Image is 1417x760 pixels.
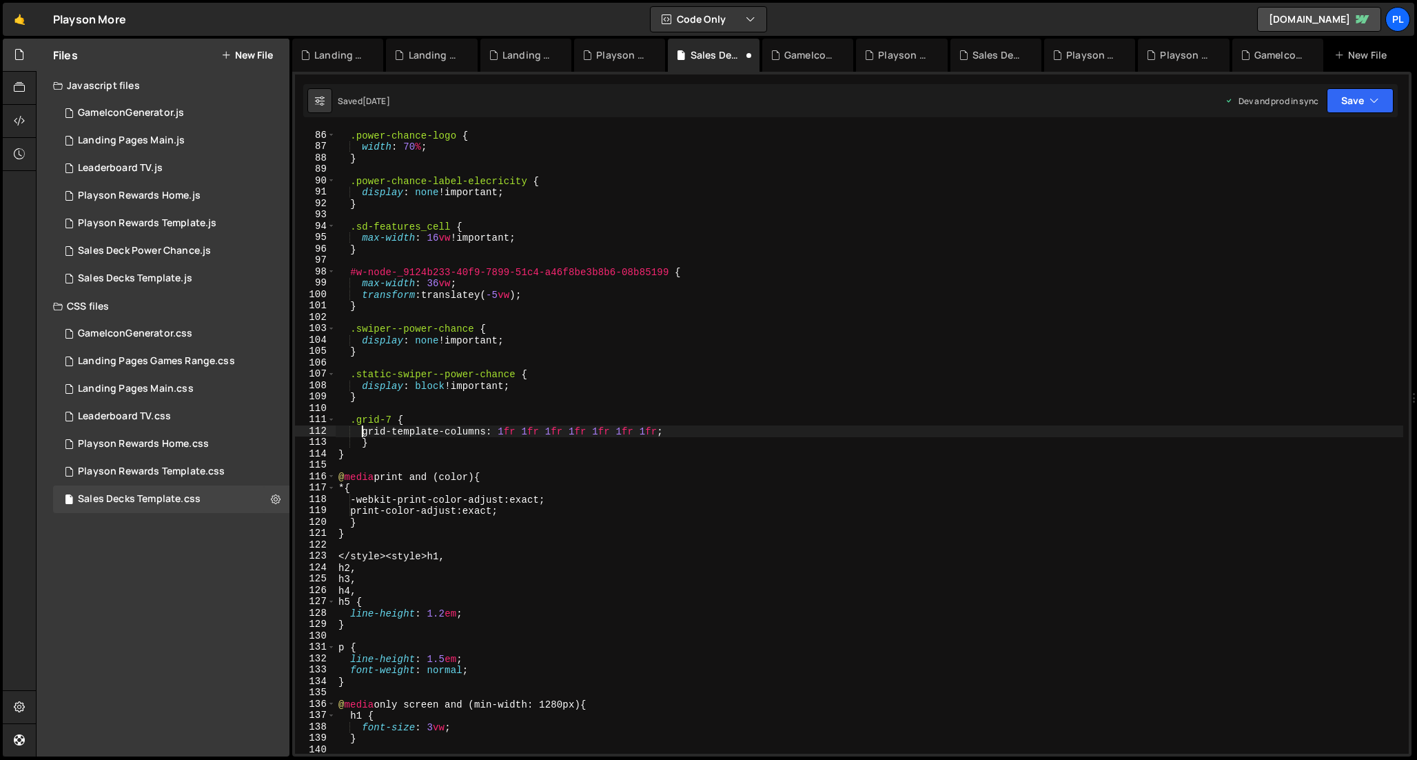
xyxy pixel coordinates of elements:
[78,493,201,506] div: Sales Decks Template.css
[295,710,336,721] div: 137
[295,562,336,574] div: 124
[295,687,336,699] div: 135
[37,292,289,320] div: CSS files
[53,237,289,265] div: Sales Deck Power Chance.js
[409,48,461,62] div: Landing Pages Main.css
[53,320,289,348] div: 15074/41113.css
[295,630,336,642] div: 130
[53,458,289,486] div: 15074/39396.css
[78,134,185,147] div: Landing Pages Main.js
[295,391,336,403] div: 109
[53,154,289,182] div: 15074/39404.js
[295,141,336,152] div: 87
[295,209,336,221] div: 93
[295,459,336,471] div: 115
[295,346,336,357] div: 105
[295,573,336,585] div: 125
[295,721,336,733] div: 138
[37,72,289,99] div: Javascript files
[651,7,766,32] button: Code Only
[1334,48,1392,62] div: New File
[53,127,289,154] div: 15074/39395.js
[1254,48,1307,62] div: GameIconGenerator.js
[295,653,336,665] div: 132
[314,48,367,62] div: Landing Pages Games Range.css
[53,375,289,403] div: 15074/39400.css
[295,380,336,392] div: 108
[78,383,194,395] div: Landing Pages Main.css
[295,198,336,210] div: 92
[78,162,163,174] div: Leaderboard TV.js
[295,186,336,198] div: 91
[1225,95,1318,107] div: Dev and prod in sync
[295,664,336,676] div: 133
[295,471,336,483] div: 116
[295,596,336,608] div: 127
[1257,7,1381,32] a: [DOMAIN_NAME]
[1066,48,1119,62] div: Playson Rewards Template.js
[295,221,336,232] div: 94
[221,50,273,61] button: New File
[53,182,289,210] div: 15074/39403.js
[502,48,555,62] div: Landing Pages Main.js
[295,608,336,619] div: 128
[295,403,336,414] div: 110
[1327,88,1394,113] button: Save
[53,210,289,237] div: 15074/39397.js
[295,266,336,278] div: 98
[295,368,336,380] div: 107
[78,328,192,340] div: GameIconGenerator.css
[295,517,336,528] div: 120
[295,699,336,710] div: 136
[78,355,235,368] div: Landing Pages Games Range.css
[295,641,336,653] div: 131
[295,152,336,164] div: 88
[295,676,336,688] div: 134
[295,437,336,448] div: 113
[295,163,336,175] div: 89
[295,550,336,562] div: 123
[295,414,336,426] div: 111
[53,99,289,127] div: 15074/40030.js
[53,486,289,513] div: Sales Decks Template.css
[53,265,289,292] div: 15074/39399.js
[295,232,336,243] div: 95
[363,95,390,107] div: [DATE]
[295,732,336,744] div: 139
[53,11,126,28] div: Playson More
[3,3,37,36] a: 🤙
[784,48,837,62] div: GameIconGenerator.css
[295,539,336,551] div: 122
[53,430,289,458] div: 15074/39402.css
[1385,7,1410,32] a: pl
[295,619,336,630] div: 129
[295,277,336,289] div: 99
[295,323,336,334] div: 103
[295,585,336,597] div: 126
[691,48,743,62] div: Sales Decks Template.css
[78,245,211,257] div: Sales Deck Power Chance.js
[338,95,390,107] div: Saved
[53,48,78,63] h2: Files
[295,505,336,517] div: 119
[53,403,289,430] div: 15074/39405.css
[295,494,336,506] div: 118
[78,410,171,423] div: Leaderboard TV.css
[295,243,336,255] div: 96
[295,289,336,301] div: 100
[78,217,216,230] div: Playson Rewards Template.js
[1160,48,1212,62] div: Playson Rewards Home.js
[295,448,336,460] div: 114
[295,426,336,437] div: 112
[295,130,336,141] div: 86
[78,107,184,119] div: GameIconGenerator.js
[53,348,289,375] div: 15074/39401.css
[78,466,225,478] div: Playson Rewards Template.css
[878,48,930,62] div: Playson Rewards Template.css
[295,175,336,187] div: 90
[78,190,201,202] div: Playson Rewards Home.js
[295,482,336,494] div: 117
[295,334,336,346] div: 104
[972,48,1025,62] div: Sales Deck Power Chance.js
